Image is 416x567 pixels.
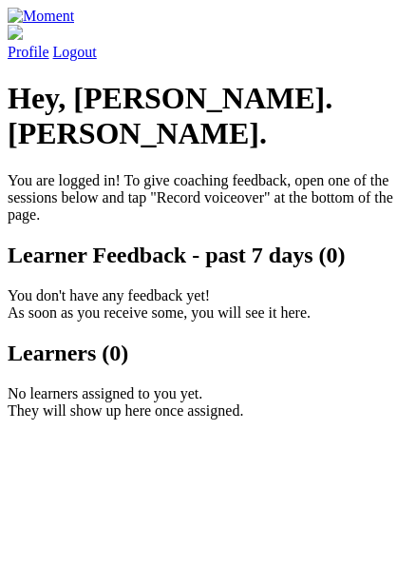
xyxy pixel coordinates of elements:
[8,341,408,366] h2: Learners (0)
[8,25,23,40] img: default_avatar-b4e2223d03051bc43aaaccfb402a43260a3f17acc7fafc1603fdf008d6cba3c9.png
[8,243,408,268] h2: Learner Feedback - past 7 days (0)
[8,8,74,25] img: Moment
[8,287,408,322] p: You don't have any feedback yet! As soon as you receive some, you will see it here.
[8,81,408,151] h1: Hey, [PERSON_NAME].[PERSON_NAME].
[8,172,408,224] p: You are logged in! To give coaching feedback, open one of the sessions below and tap "Record voic...
[8,25,408,60] a: Profile
[53,44,97,60] a: Logout
[8,385,408,420] p: No learners assigned to you yet. They will show up here once assigned.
